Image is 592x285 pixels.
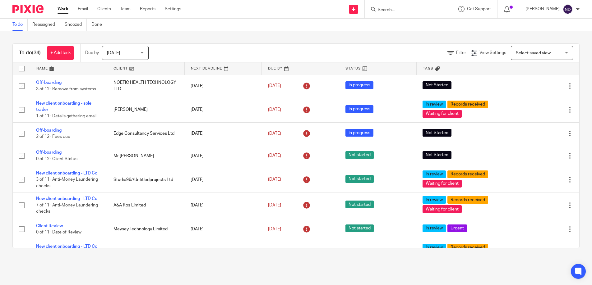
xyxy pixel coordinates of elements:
[36,244,97,249] a: New client onboarding - LTD Co
[32,19,60,31] a: Reassigned
[447,170,488,178] span: Records received
[423,101,446,108] span: In review
[36,114,96,118] span: 1 of 11 · Details gathering email
[107,97,185,122] td: [PERSON_NAME]
[36,128,62,133] a: Off-boarding
[97,6,111,12] a: Clients
[107,218,185,240] td: Meysey Technology Limited
[184,218,262,240] td: [DATE]
[36,203,98,214] span: 7 of 11 · Anti-Money Laundering checks
[423,170,446,178] span: In review
[345,224,374,232] span: Not started
[36,87,96,91] span: 3 of 12 · Remove from systems
[447,101,488,108] span: Records received
[184,75,262,97] td: [DATE]
[268,178,281,182] span: [DATE]
[36,101,91,112] a: New client onboarding - sole trader
[58,6,68,12] a: Work
[516,51,551,55] span: Select saved view
[36,230,81,234] span: 0 of 11 · Date of Review
[85,50,99,56] p: Due by
[345,201,374,208] span: Not started
[479,51,506,55] span: View Settings
[107,167,185,192] td: Studio96//Untitledprojects Ltd
[423,151,451,159] span: Not Started
[184,240,262,266] td: [DATE]
[19,50,41,56] h1: To do
[140,6,155,12] a: Reports
[107,75,185,97] td: NOETIC HEALTH TECHNOLOGY LTD
[423,110,462,118] span: Waiting for client
[107,240,185,266] td: Gridimp Ltd
[107,123,185,145] td: Edge Consultancy Services Ltd
[107,51,120,55] span: [DATE]
[447,196,488,204] span: Records received
[345,81,373,89] span: In progress
[377,7,433,13] input: Search
[36,171,97,175] a: New client onboarding - LTD Co
[65,19,87,31] a: Snoozed
[563,4,573,14] img: svg%3E
[423,244,446,251] span: In review
[423,81,451,89] span: Not Started
[107,145,185,167] td: Mr [PERSON_NAME]
[36,197,97,201] a: New client onboarding - LTD Co
[268,154,281,158] span: [DATE]
[268,131,281,136] span: [DATE]
[120,6,131,12] a: Team
[184,97,262,122] td: [DATE]
[12,5,44,13] img: Pixie
[12,19,28,31] a: To do
[184,192,262,218] td: [DATE]
[423,129,451,137] span: Not Started
[47,46,74,60] a: + Add task
[268,107,281,112] span: [DATE]
[345,175,374,183] span: Not started
[78,6,88,12] a: Email
[345,151,374,159] span: Not started
[36,80,62,85] a: Off-boarding
[36,157,77,161] span: 0 of 12 · Client Status
[423,180,462,188] span: Waiting for client
[91,19,107,31] a: Done
[423,67,433,70] span: Tags
[184,145,262,167] td: [DATE]
[36,150,62,155] a: Off-boarding
[447,244,488,251] span: Records received
[467,7,491,11] span: Get Support
[107,192,185,218] td: A&A Ros Limited
[345,129,373,137] span: In progress
[345,105,373,113] span: In progress
[525,6,560,12] p: [PERSON_NAME]
[447,224,467,232] span: Urgent
[184,123,262,145] td: [DATE]
[36,178,98,188] span: 3 of 11 · Anti-Money Laundering checks
[36,134,70,139] span: 2 of 12 · Fees due
[423,205,462,213] span: Waiting for client
[423,196,446,204] span: In review
[456,51,466,55] span: Filter
[268,84,281,88] span: [DATE]
[165,6,181,12] a: Settings
[268,227,281,231] span: [DATE]
[184,167,262,192] td: [DATE]
[36,224,63,228] a: Client Review
[423,224,446,232] span: In review
[32,50,41,55] span: (34)
[268,203,281,207] span: [DATE]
